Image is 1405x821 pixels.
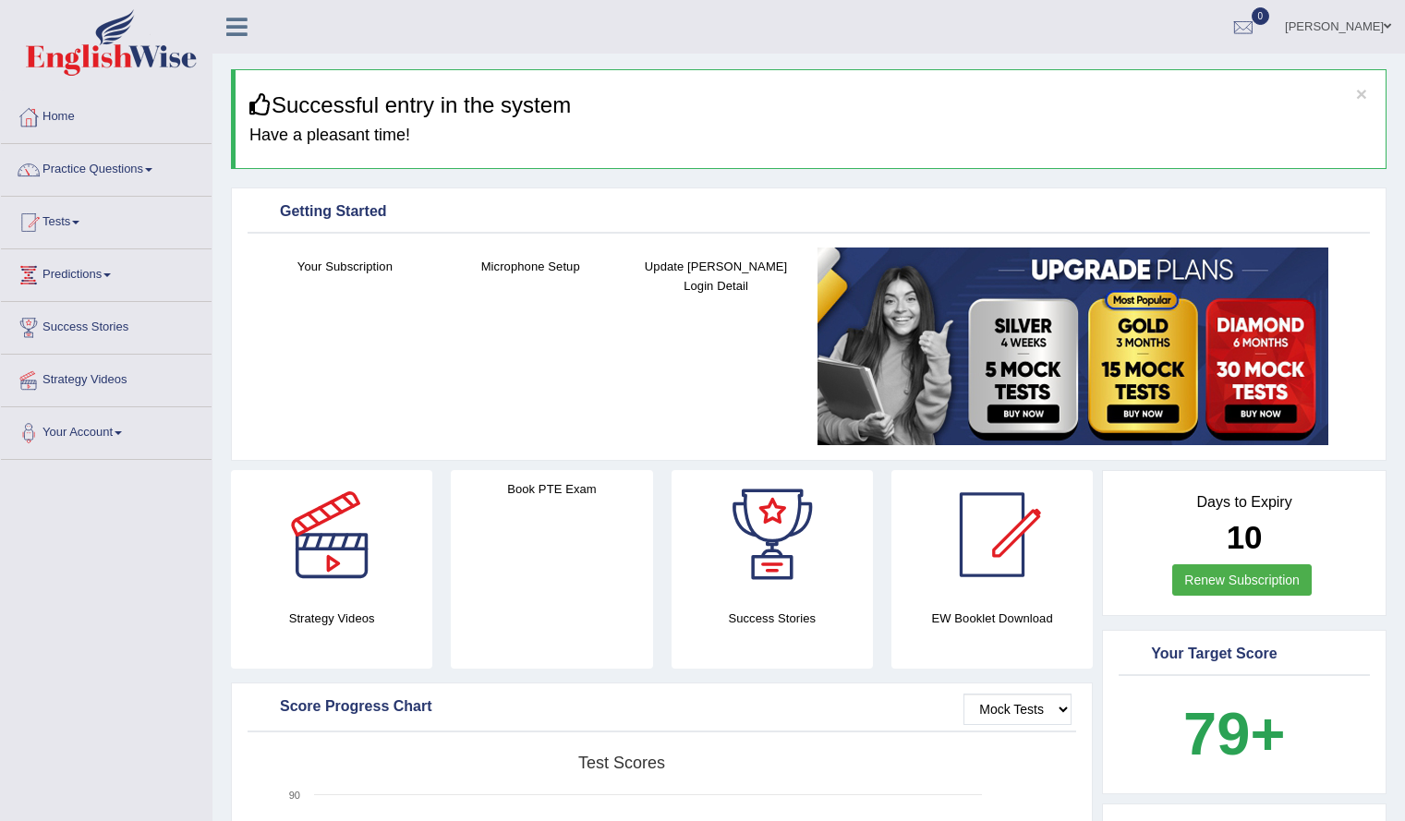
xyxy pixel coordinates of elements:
[252,199,1365,226] div: Getting Started
[1183,700,1285,767] b: 79+
[289,790,300,801] text: 90
[447,257,614,276] h4: Microphone Setup
[252,694,1072,721] div: Score Progress Chart
[818,248,1328,445] img: small5.jpg
[1227,519,1263,555] b: 10
[1123,494,1365,511] h4: Days to Expiry
[1,144,212,190] a: Practice Questions
[1,355,212,401] a: Strategy Videos
[1,407,212,453] a: Your Account
[231,609,432,628] h4: Strategy Videos
[578,754,665,772] tspan: Test scores
[633,257,800,296] h4: Update [PERSON_NAME] Login Detail
[1,197,212,243] a: Tests
[249,93,1372,117] h3: Successful entry in the system
[672,609,873,628] h4: Success Stories
[451,479,652,499] h4: Book PTE Exam
[1172,564,1312,596] a: Renew Subscription
[1356,84,1367,103] button: ×
[891,609,1093,628] h4: EW Booklet Download
[1,91,212,138] a: Home
[261,257,429,276] h4: Your Subscription
[1,302,212,348] a: Success Stories
[1252,7,1270,25] span: 0
[249,127,1372,145] h4: Have a pleasant time!
[1123,641,1365,669] div: Your Target Score
[1,249,212,296] a: Predictions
